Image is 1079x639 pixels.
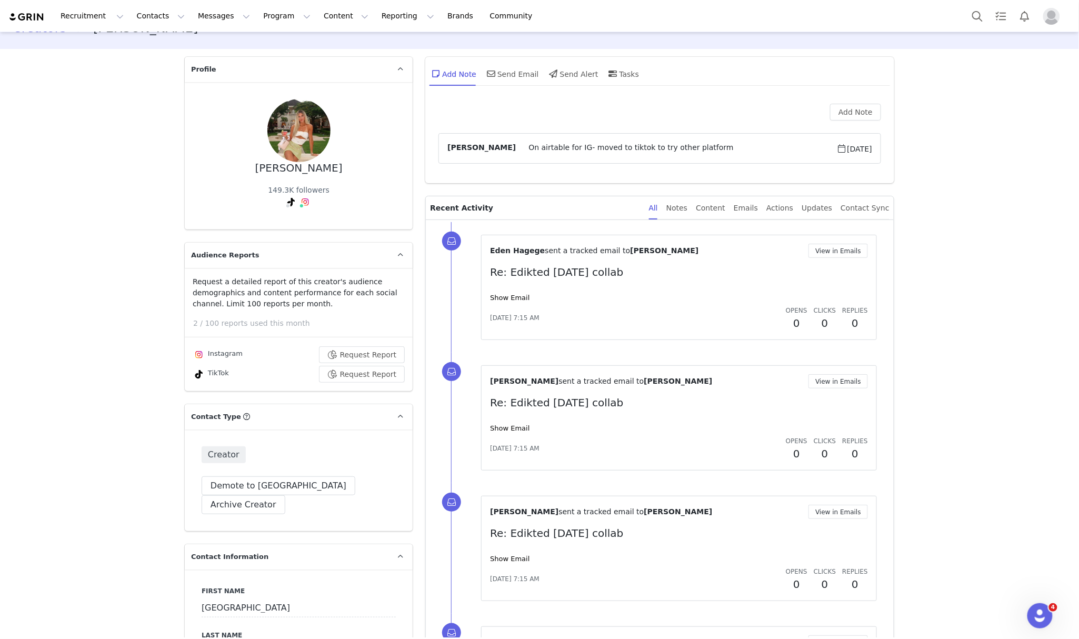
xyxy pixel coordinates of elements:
[842,446,868,462] h2: 0
[766,196,793,220] div: Actions
[802,196,832,220] div: Updates
[202,446,246,463] span: Creator
[734,196,758,220] div: Emails
[558,507,644,516] span: sent a tracked email to
[814,315,836,331] h2: 0
[193,368,229,381] div: TikTok
[830,104,881,121] button: Add Note
[191,64,216,75] span: Profile
[319,366,405,383] button: Request Report
[490,424,529,432] a: Show Email
[814,307,836,314] span: Clicks
[490,574,539,584] span: [DATE] 7:15 AM
[191,412,241,422] span: Contact Type
[786,446,807,462] h2: 0
[429,61,476,86] div: Add Note
[202,476,355,495] button: Demote to [GEOGRAPHIC_DATA]
[490,377,558,385] span: [PERSON_NAME]
[547,61,598,86] div: Send Alert
[607,61,640,86] div: Tasks
[193,318,413,329] p: 2 / 100 reports used this month
[837,142,872,155] span: [DATE]
[841,196,890,220] div: Contact Sync
[842,315,868,331] h2: 0
[516,142,836,155] span: On airtable for IG- moved to tiktok to try other platform
[1027,603,1053,628] iframe: Intercom live chat
[966,4,989,28] button: Search
[375,4,441,28] button: Reporting
[696,196,725,220] div: Content
[317,4,375,28] button: Content
[842,576,868,592] h2: 0
[255,162,343,174] div: [PERSON_NAME]
[842,437,868,445] span: Replies
[649,196,658,220] div: All
[490,525,868,541] p: Re: Edikted [DATE] collab
[814,568,836,575] span: Clicks
[630,246,698,255] span: [PERSON_NAME]
[1043,8,1060,25] img: placeholder-profile.jpg
[814,576,836,592] h2: 0
[202,586,396,596] label: First Name
[195,351,203,359] img: instagram.svg
[193,348,243,361] div: Instagram
[808,374,868,388] button: View in Emails
[786,307,807,314] span: Opens
[54,4,130,28] button: Recruitment
[485,61,539,86] div: Send Email
[786,568,807,575] span: Opens
[484,4,544,28] a: Community
[267,99,331,162] img: bfce7c12-dfd1-40b9-affd-dd881fce7c13.jpg
[490,444,539,453] span: [DATE] 7:15 AM
[490,313,539,323] span: [DATE] 7:15 AM
[192,4,256,28] button: Messages
[1037,8,1071,25] button: Profile
[490,395,868,411] p: Re: Edikted [DATE] collab
[490,507,558,516] span: [PERSON_NAME]
[191,250,259,261] span: Audience Reports
[644,377,712,385] span: [PERSON_NAME]
[319,346,405,363] button: Request Report
[1049,603,1057,612] span: 4
[430,196,640,219] p: Recent Activity
[814,437,836,445] span: Clicks
[786,576,807,592] h2: 0
[8,12,45,22] img: grin logo
[808,244,868,258] button: View in Emails
[301,198,309,206] img: instagram.svg
[842,307,868,314] span: Replies
[814,446,836,462] h2: 0
[131,4,191,28] button: Contacts
[441,4,483,28] a: Brands
[202,495,285,514] button: Archive Creator
[1013,4,1036,28] button: Notifications
[786,437,807,445] span: Opens
[990,4,1013,28] a: Tasks
[490,264,868,280] p: Re: Edikted [DATE] collab
[490,294,529,302] a: Show Email
[490,555,529,563] a: Show Email
[786,315,807,331] h2: 0
[268,185,329,196] div: 149.3K followers
[193,276,405,309] p: Request a detailed report of this creator's audience demographics and content performance for eac...
[191,552,268,562] span: Contact Information
[842,568,868,575] span: Replies
[558,377,644,385] span: sent a tracked email to
[666,196,687,220] div: Notes
[447,142,516,155] span: [PERSON_NAME]
[644,507,712,516] span: [PERSON_NAME]
[808,505,868,519] button: View in Emails
[257,4,317,28] button: Program
[490,246,545,255] span: Eden Hagege
[545,246,630,255] span: sent a tracked email to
